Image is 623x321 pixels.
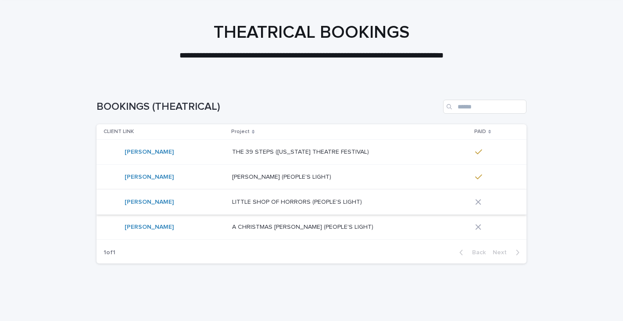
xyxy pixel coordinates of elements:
[231,127,250,137] p: Project
[97,215,526,240] tr: [PERSON_NAME] A CHRISTMAS [PERSON_NAME] (PEOPLE'S LIGHT)A CHRISTMAS [PERSON_NAME] (PEOPLE'S LIGHT)
[125,198,174,206] a: [PERSON_NAME]
[125,148,174,156] a: [PERSON_NAME]
[489,249,526,256] button: Next
[443,100,526,114] input: Search
[97,242,122,263] p: 1 of 1
[493,249,512,256] span: Next
[232,222,375,231] p: A CHRISTMAS [PERSON_NAME] (PEOPLE'S LIGHT)
[125,224,174,231] a: [PERSON_NAME]
[452,249,489,256] button: Back
[474,127,486,137] p: PAID
[97,22,526,43] h1: THEATRICAL BOOKINGS
[467,249,486,256] span: Back
[125,173,174,181] a: [PERSON_NAME]
[232,147,371,156] p: THE 39 STEPS ([US_STATE] THEATRE FESTIVAL)
[232,172,333,181] p: [PERSON_NAME] (PEOPLE'S LIGHT)
[97,101,440,113] h1: BOOKINGS (THEATRICAL)
[97,140,526,165] tr: [PERSON_NAME] THE 39 STEPS ([US_STATE] THEATRE FESTIVAL)THE 39 STEPS ([US_STATE] THEATRE FESTIVAL)
[97,190,526,215] tr: [PERSON_NAME] LITTLE SHOP OF HORRORS (PEOPLE'S LIGHT)LITTLE SHOP OF HORRORS (PEOPLE'S LIGHT)
[232,197,364,206] p: LITTLE SHOP OF HORRORS (PEOPLE'S LIGHT)
[97,165,526,190] tr: [PERSON_NAME] [PERSON_NAME] (PEOPLE'S LIGHT)[PERSON_NAME] (PEOPLE'S LIGHT)
[104,127,134,137] p: CLIENT LINK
